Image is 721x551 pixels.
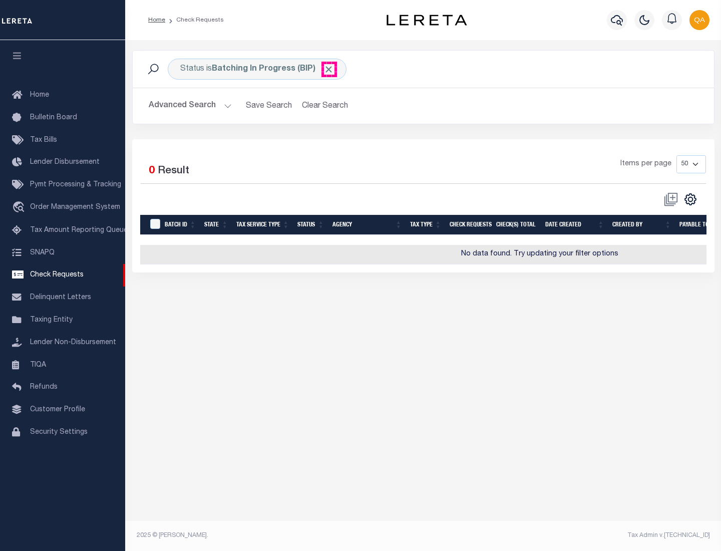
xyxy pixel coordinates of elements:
[431,531,710,540] div: Tax Admin v.[TECHNICAL_ID]
[30,429,88,436] span: Security Settings
[232,215,293,235] th: Tax Service Type: activate to sort column ascending
[161,215,200,235] th: Batch Id: activate to sort column ascending
[492,215,541,235] th: Check(s) Total
[30,181,121,188] span: Pymt Processing & Tracking
[149,96,232,116] button: Advanced Search
[293,215,328,235] th: Status: activate to sort column ascending
[387,15,467,26] img: logo-dark.svg
[328,215,406,235] th: Agency: activate to sort column ascending
[298,96,352,116] button: Clear Search
[12,201,28,214] i: travel_explore
[30,406,85,413] span: Customer Profile
[30,227,128,234] span: Tax Amount Reporting Queue
[200,215,232,235] th: State: activate to sort column ascending
[212,65,334,73] b: Batching In Progress (BIP)
[689,10,709,30] img: svg+xml;base64,PHN2ZyB4bWxucz0iaHR0cDovL3d3dy53My5vcmcvMjAwMC9zdmciIHBvaW50ZXItZXZlbnRzPSJub25lIi...
[446,215,492,235] th: Check Requests
[620,159,671,170] span: Items per page
[168,59,346,80] div: Status is
[406,215,446,235] th: Tax Type: activate to sort column ascending
[149,166,155,176] span: 0
[541,215,608,235] th: Date Created: activate to sort column ascending
[30,92,49,99] span: Home
[129,531,424,540] div: 2025 © [PERSON_NAME].
[148,17,165,23] a: Home
[30,384,58,391] span: Refunds
[30,114,77,121] span: Bulletin Board
[30,339,116,346] span: Lender Non-Disbursement
[30,249,55,256] span: SNAPQ
[30,294,91,301] span: Delinquent Letters
[30,137,57,144] span: Tax Bills
[240,96,298,116] button: Save Search
[608,215,675,235] th: Created By: activate to sort column ascending
[30,159,100,166] span: Lender Disbursement
[165,16,224,25] li: Check Requests
[30,361,46,368] span: TIQA
[158,163,189,179] label: Result
[323,64,334,75] span: Click to Remove
[30,204,120,211] span: Order Management System
[30,271,84,279] span: Check Requests
[30,317,73,324] span: Taxing Entity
